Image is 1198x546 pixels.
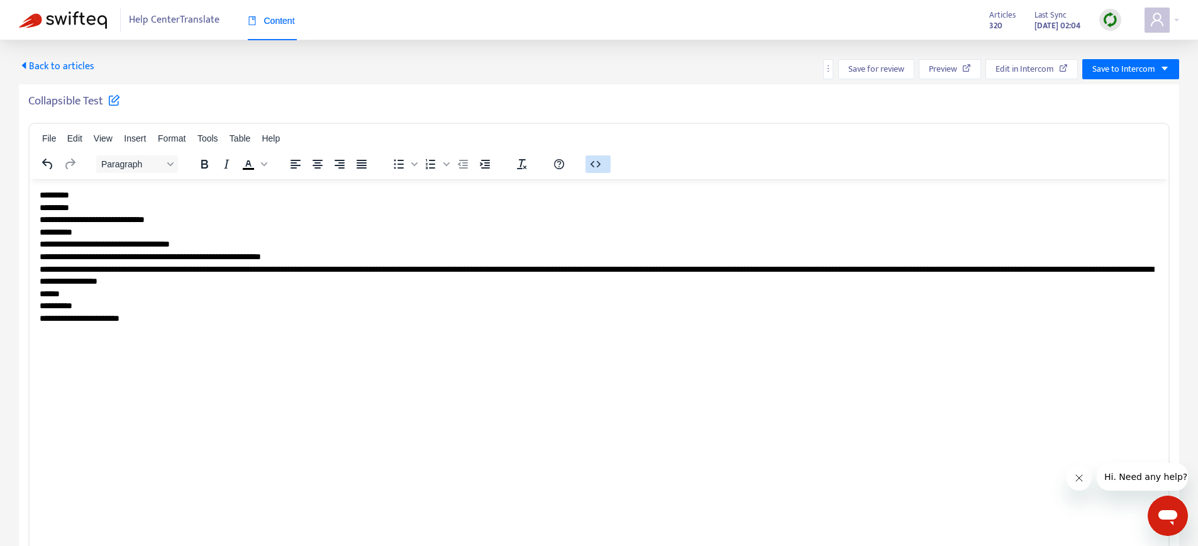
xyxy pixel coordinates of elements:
span: Content [248,16,295,26]
span: Last Sync [1034,8,1067,22]
span: Articles [989,8,1016,22]
span: File [42,133,57,143]
span: caret-down [1160,64,1169,73]
span: Back to articles [19,58,94,75]
button: Redo [59,155,80,173]
span: Paragraph [101,159,163,169]
div: Numbered list [420,155,452,173]
button: Align center [307,155,328,173]
span: Table [230,133,250,143]
button: Justify [351,155,372,173]
span: book [248,16,257,25]
button: Undo [37,155,58,173]
button: Increase indent [474,155,496,173]
div: Text color Black [238,155,269,173]
iframe: Button to launch messaging window [1148,496,1188,536]
h5: Collapsible Test [28,94,120,109]
button: Preview [919,59,981,79]
button: Clear formatting [511,155,533,173]
span: Save for review [848,62,904,76]
button: Italic [216,155,237,173]
span: caret-left [19,60,29,70]
button: Save to Intercomcaret-down [1082,59,1179,79]
button: Help [548,155,570,173]
img: Swifteq [19,11,107,29]
button: Align right [329,155,350,173]
span: Help [262,133,280,143]
button: Block Paragraph [96,155,178,173]
span: Insert [124,133,146,143]
strong: 320 [989,19,1002,33]
span: View [94,133,113,143]
span: user [1150,12,1165,27]
img: sync.dc5367851b00ba804db3.png [1102,12,1118,28]
span: Save to Intercom [1092,62,1155,76]
iframe: Message from company [1097,463,1188,491]
button: Edit in Intercom [985,59,1078,79]
span: Tools [197,133,218,143]
button: Decrease indent [452,155,474,173]
span: Help Center Translate [129,8,219,32]
span: more [824,64,833,73]
button: Bold [194,155,215,173]
button: Save for review [838,59,914,79]
div: Bullet list [388,155,419,173]
iframe: Close message [1067,465,1092,491]
button: more [823,59,833,79]
span: Format [158,133,186,143]
button: Align left [285,155,306,173]
span: Preview [929,62,957,76]
span: Edit in Intercom [996,62,1054,76]
span: Edit [67,133,82,143]
strong: [DATE] 02:04 [1034,19,1080,33]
